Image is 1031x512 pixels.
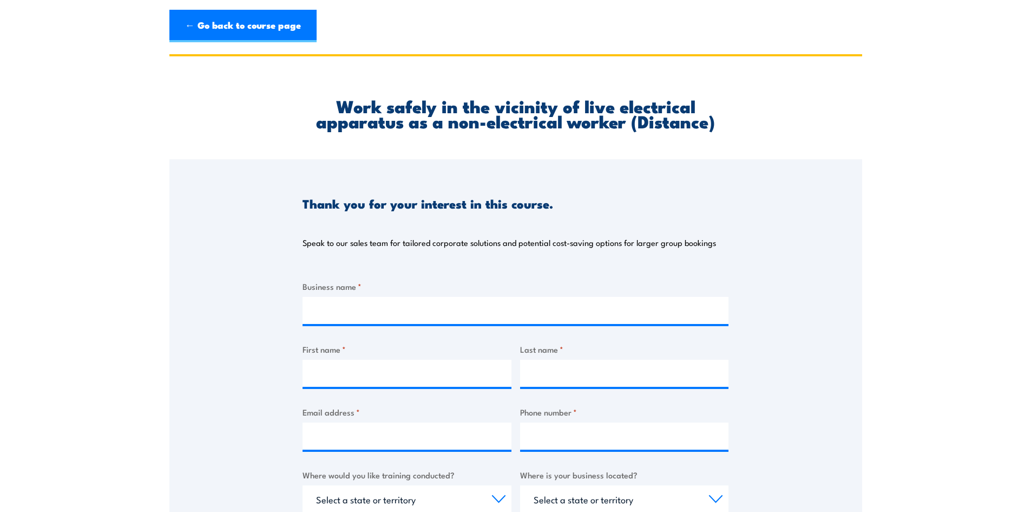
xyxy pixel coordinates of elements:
[303,237,716,248] p: Speak to our sales team for tailored corporate solutions and potential cost-saving options for la...
[303,197,553,210] h3: Thank you for your interest in this course.
[303,98,728,128] h2: Work safely in the vicinity of live electrical apparatus as a non-electrical worker (Distance)
[169,10,317,42] a: ← Go back to course page
[303,406,511,418] label: Email address
[303,343,511,355] label: First name
[520,469,729,481] label: Where is your business located?
[303,280,728,293] label: Business name
[520,343,729,355] label: Last name
[303,469,511,481] label: Where would you like training conducted?
[520,406,729,418] label: Phone number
